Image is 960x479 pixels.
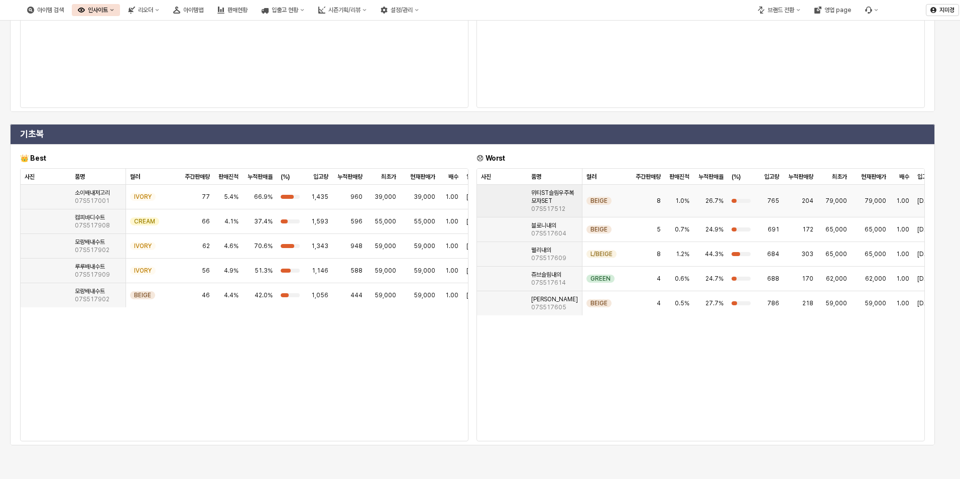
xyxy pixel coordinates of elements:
span: CREAM [134,217,155,225]
span: 77 [202,193,210,201]
span: 누적판매량 [788,173,813,181]
span: 79,000 [825,197,847,205]
span: 1,435 [311,193,328,201]
span: (%) [732,173,741,181]
span: 최초가 [832,173,847,181]
span: 1.00 [445,267,458,275]
span: 55,000 [375,217,396,225]
span: 1.00 [445,193,458,201]
button: 시즌기획/리뷰 [312,4,373,16]
span: 배수 [448,173,458,181]
div: 리오더 [122,4,165,16]
span: 51.3% [255,267,273,275]
span: 누적판매율 [698,173,724,181]
span: [DATE] [917,197,937,205]
span: 1.00 [896,197,909,205]
span: 컬러 [130,173,140,181]
span: 66 [202,217,210,225]
span: 0.6% [675,275,689,283]
span: 960 [350,193,363,201]
button: 판매현황 [211,4,254,16]
span: 07S517909 [75,271,110,279]
span: [DATE] [466,242,486,250]
span: 37.4% [254,217,273,225]
span: IVORY [134,267,152,275]
span: 62 [202,242,210,250]
span: 쥬브슬림내의 [531,271,561,279]
span: 입고량 [313,173,328,181]
span: 786 [767,299,779,307]
span: 65,000 [825,225,847,233]
h6: 😞 Worst [476,154,925,163]
span: [DATE] [917,225,937,233]
span: 46 [202,291,210,299]
button: 지미경 [926,4,959,16]
span: [DATE] [466,291,486,299]
span: [DATE] [466,267,486,275]
span: 4.9% [224,267,238,275]
span: 59,000 [375,267,396,275]
span: 주간판매량 [185,173,210,181]
span: 24.9% [705,225,724,233]
div: 시즌기획/리뷰 [328,7,361,14]
span: GREEN [590,275,611,283]
span: 588 [350,267,363,275]
span: 1,056 [311,291,328,299]
div: 영업 page [808,4,857,16]
span: 59,000 [825,299,847,307]
span: 688 [767,275,779,283]
span: 07S517609 [531,254,566,262]
span: 59,000 [375,291,396,299]
span: 07S517605 [531,303,566,311]
span: 07S517512 [531,205,565,213]
span: 1.00 [445,291,458,299]
span: 4 [657,275,661,283]
span: [DATE] [917,299,937,307]
button: 설정/관리 [375,4,425,16]
span: 62,000 [865,275,886,283]
span: 684 [767,250,779,258]
span: 59,000 [414,291,435,299]
span: 5 [657,225,661,233]
span: BEIGE [590,197,608,205]
h4: 기초복 [20,129,925,139]
span: 07S517001 [75,197,109,205]
div: Menu item 6 [859,4,884,16]
button: 인사이트 [72,4,120,16]
span: [PERSON_NAME] [531,295,578,303]
span: (%) [281,173,290,181]
div: 아이템맵 [183,7,203,14]
span: 4.4% [224,291,238,299]
span: 주간판매량 [636,173,661,181]
div: 인사이트 [88,7,108,14]
span: 모랑배내수트 [75,238,105,246]
span: 판매진척 [669,173,689,181]
span: 70.6% [254,242,273,250]
span: 62,000 [826,275,847,283]
span: 07S517614 [531,279,566,287]
span: 59,000 [375,242,396,250]
span: 39,000 [375,193,396,201]
span: 5.4% [224,193,238,201]
span: 누적판매량 [337,173,363,181]
span: 사진 [481,173,491,181]
p: 지미경 [939,6,954,14]
span: BEIGE [590,299,608,307]
span: 1.00 [896,225,909,233]
span: L/BEIGE [590,250,613,258]
button: 아이템맵 [167,4,209,16]
span: 204 [802,197,813,205]
span: 8 [657,250,661,258]
span: 1.00 [445,242,458,250]
div: 입출고 현황 [256,4,310,16]
button: 브랜드 전환 [752,4,806,16]
span: 최초가 [381,173,396,181]
span: 65,000 [825,250,847,258]
span: 소이배내저고리 [75,189,110,197]
span: 1,593 [311,217,328,225]
span: 누적판매율 [248,173,273,181]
